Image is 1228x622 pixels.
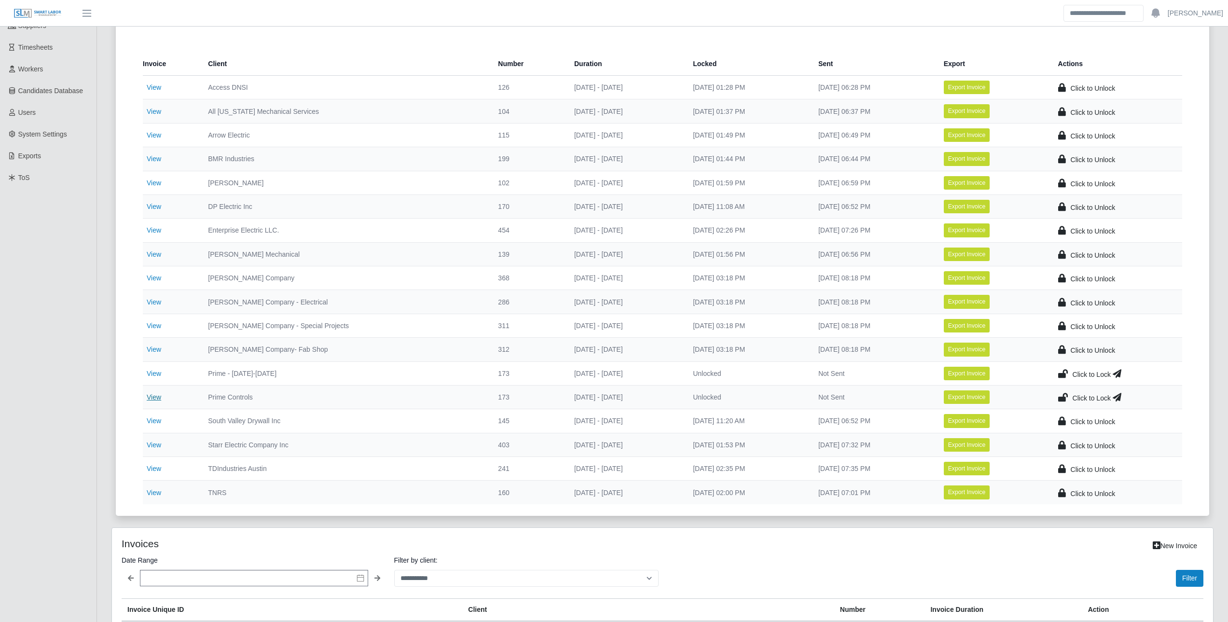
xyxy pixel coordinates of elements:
td: [DATE] 08:18 PM [811,338,936,361]
button: Export Invoice [944,367,990,380]
td: [DATE] 02:26 PM [685,219,811,242]
label: Filter by client: [394,554,659,566]
td: [DATE] - [DATE] [566,266,685,290]
button: Export Invoice [944,81,990,94]
span: Click to Unlock [1071,299,1116,307]
a: View [147,417,161,425]
td: 241 [490,457,566,481]
input: Search [1063,5,1144,22]
td: [DATE] - [DATE] [566,290,685,314]
img: SLM Logo [14,8,62,19]
th: Invoice Duration [924,598,1082,621]
a: View [147,131,161,139]
td: 312 [490,338,566,361]
td: [PERSON_NAME] Company - Special Projects [200,314,490,337]
td: [DATE] - [DATE] [566,385,685,409]
td: [DATE] 06:49 PM [811,123,936,147]
a: View [147,274,161,282]
span: Users [18,109,36,116]
td: 454 [490,219,566,242]
th: Client [462,598,834,621]
td: [DATE] - [DATE] [566,457,685,481]
a: View [147,322,161,330]
td: [DATE] 01:53 PM [685,433,811,456]
td: 115 [490,123,566,147]
span: Click to Unlock [1071,323,1116,331]
a: View [147,250,161,258]
td: Enterprise Electric LLC. [200,219,490,242]
a: View [147,393,161,401]
td: [DATE] 06:52 PM [811,409,936,433]
td: [DATE] 06:44 PM [811,147,936,171]
td: [DATE] 11:20 AM [685,409,811,433]
span: Click to Unlock [1071,84,1116,92]
td: [DATE] 01:44 PM [685,147,811,171]
td: TNRS [200,481,490,504]
span: Click to Unlock [1071,180,1116,188]
th: Locked [685,52,811,76]
button: Export Invoice [944,248,990,261]
span: Click to Unlock [1071,109,1116,116]
td: Starr Electric Company Inc [200,433,490,456]
td: DP Electric Inc [200,194,490,218]
button: Export Invoice [944,200,990,213]
button: Export Invoice [944,462,990,475]
td: [DATE] - [DATE] [566,123,685,147]
span: Click to Unlock [1071,132,1116,140]
button: Export Invoice [944,152,990,166]
td: [PERSON_NAME] Company [200,266,490,290]
td: [DATE] 01:59 PM [685,171,811,194]
button: Export Invoice [944,104,990,118]
td: TDIndustries Austin [200,457,490,481]
button: Export Invoice [944,271,990,285]
span: Click to Unlock [1071,204,1116,211]
span: Click to Unlock [1071,251,1116,259]
span: Candidates Database [18,87,83,95]
th: Number [490,52,566,76]
a: View [147,298,161,306]
label: Date Range [122,554,386,566]
span: Timesheets [18,43,53,51]
td: [DATE] 02:35 PM [685,457,811,481]
th: Action [1082,598,1203,621]
td: [DATE] - [DATE] [566,76,685,99]
td: 139 [490,242,566,266]
td: [DATE] 06:52 PM [811,194,936,218]
td: 199 [490,147,566,171]
td: [DATE] 01:49 PM [685,123,811,147]
td: 368 [490,266,566,290]
a: View [147,83,161,91]
td: [PERSON_NAME] Company - Electrical [200,290,490,314]
td: Arrow Electric [200,123,490,147]
button: Export Invoice [944,319,990,332]
button: Export Invoice [944,128,990,142]
td: [DATE] 03:18 PM [685,290,811,314]
td: [DATE] 06:59 PM [811,171,936,194]
a: View [147,226,161,234]
td: [DATE] - [DATE] [566,361,685,385]
button: Export Invoice [944,176,990,190]
td: Access DNSI [200,76,490,99]
span: Exports [18,152,41,160]
a: View [147,370,161,377]
td: [DATE] 08:18 PM [811,266,936,290]
a: View [147,489,161,497]
td: [DATE] - [DATE] [566,314,685,337]
td: [DATE] 07:01 PM [811,481,936,504]
td: 170 [490,194,566,218]
span: System Settings [18,130,67,138]
span: Click to Lock [1073,394,1111,402]
button: Filter [1176,570,1203,587]
td: [DATE] 02:00 PM [685,481,811,504]
td: [DATE] 07:32 PM [811,433,936,456]
a: View [147,346,161,353]
span: Workers [18,65,43,73]
td: South Valley Drywall Inc [200,409,490,433]
span: Click to Unlock [1071,227,1116,235]
td: [DATE] - [DATE] [566,242,685,266]
td: Prime Controls [200,385,490,409]
td: [DATE] 07:35 PM [811,457,936,481]
span: Click to Unlock [1071,156,1116,164]
a: [PERSON_NAME] [1168,8,1223,18]
td: [PERSON_NAME] Mechanical [200,242,490,266]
